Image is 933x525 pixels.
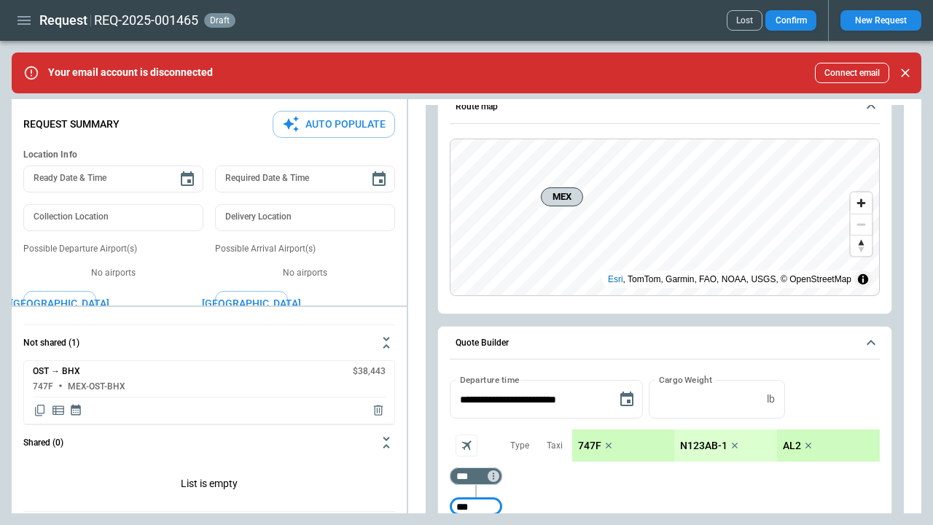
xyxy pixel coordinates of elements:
h1: Request [39,12,87,29]
button: New Request [840,10,921,31]
div: Quote Builder [450,380,880,523]
span: Copy quote content [33,403,47,418]
button: Connect email [815,63,889,83]
p: 747F [578,440,601,452]
button: Route map [450,90,880,124]
button: Not shared (1) [23,325,395,360]
button: Choose date, selected date is Aug 22, 2025 [612,385,641,414]
a: Esri [608,274,623,284]
h6: $38,443 [353,367,386,376]
p: No airports [215,267,395,279]
button: Zoom out [851,214,872,235]
button: Choose date [364,165,394,194]
button: Shared (0) [23,425,395,460]
p: Possible Arrival Airport(s) [215,243,395,255]
h6: Shared (0) [23,438,63,448]
p: AL2 [783,440,801,452]
h6: Route map [456,102,498,112]
canvas: Map [450,139,879,295]
div: Too short [450,498,502,516]
h6: Quote Builder [456,338,509,348]
div: Not shared (1) [23,360,395,424]
label: Cargo Weight [659,373,712,386]
h6: 747F [33,382,53,392]
button: Quote Builder [450,327,880,360]
button: [GEOGRAPHIC_DATA] [23,291,96,316]
span: draft [207,15,233,26]
button: Zoom in [851,192,872,214]
button: Close [895,63,916,83]
button: Choose date [173,165,202,194]
summary: Toggle attribution [854,271,872,288]
span: MEX [547,190,577,204]
button: [GEOGRAPHIC_DATA] [215,291,288,316]
button: Confirm [765,10,816,31]
p: Request Summary [23,118,120,131]
h2: REQ-2025-001465 [94,12,198,29]
span: Aircraft selection [456,435,477,456]
button: Reset bearing to north [851,235,872,256]
p: List is empty [23,460,395,511]
span: Delete quote [371,403,386,418]
p: Your email account is disconnected [48,66,213,79]
label: Departure time [460,373,520,386]
p: Possible Departure Airport(s) [23,243,203,255]
h6: MEX-OST-BHX [68,382,125,392]
span: Display quote schedule [69,403,82,418]
p: No airports [23,267,203,279]
div: scrollable content [572,429,880,462]
p: Taxi [547,440,563,452]
div: dismiss [895,57,916,89]
div: Route map [450,139,880,296]
p: N123AB-1 [680,440,727,452]
p: Type [510,440,529,452]
button: Lost [727,10,762,31]
span: Display detailed quote content [51,403,66,418]
h6: OST → BHX [33,367,80,376]
button: Auto Populate [273,111,395,138]
h6: Not shared (1) [23,338,79,348]
div: Too short [450,467,502,485]
div: Not shared (1) [23,460,395,511]
div: , TomTom, Garmin, FAO, NOAA, USGS, © OpenStreetMap [608,272,851,287]
h6: Location Info [23,149,395,160]
p: lb [767,393,775,405]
